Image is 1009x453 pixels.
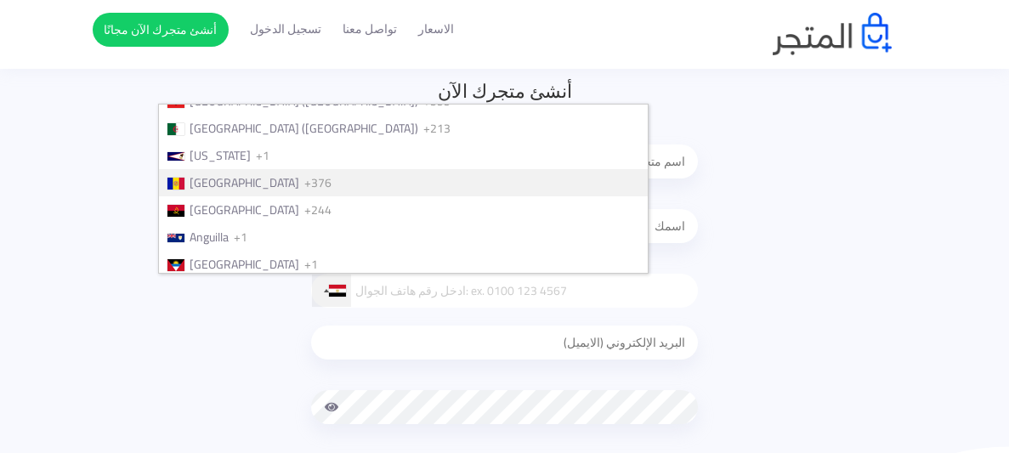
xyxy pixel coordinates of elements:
span: +376 [304,172,332,194]
span: [GEOGRAPHIC_DATA] [190,199,299,221]
span: Anguilla [190,226,229,248]
input: ادخل رقم هاتف الجوال: ex. 0100 123 4567 [311,274,698,308]
span: [GEOGRAPHIC_DATA] [190,253,299,275]
span: +1 [304,253,318,275]
input: البريد الإلكتروني (الايميل) [311,326,698,360]
img: logo [773,13,892,55]
span: [GEOGRAPHIC_DATA] (‫[GEOGRAPHIC_DATA]‬‎) [190,117,418,139]
a: أنشئ متجرك الآن مجانًا [93,13,229,47]
span: +1 [234,226,247,248]
span: [US_STATE] [190,144,251,167]
span: [GEOGRAPHIC_DATA] [190,172,299,194]
span: +213 [423,117,451,139]
ul: List of countries [158,104,649,274]
div: Egypt (‫مصر‬‎): +20 [312,275,351,307]
a: تسجيل الدخول [250,20,321,38]
h3: أنشئ متجرك الآن [311,77,698,105]
a: الاسعار [418,20,454,38]
a: تواصل معنا [343,20,397,38]
span: +244 [304,199,332,221]
span: +1 [256,144,269,167]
